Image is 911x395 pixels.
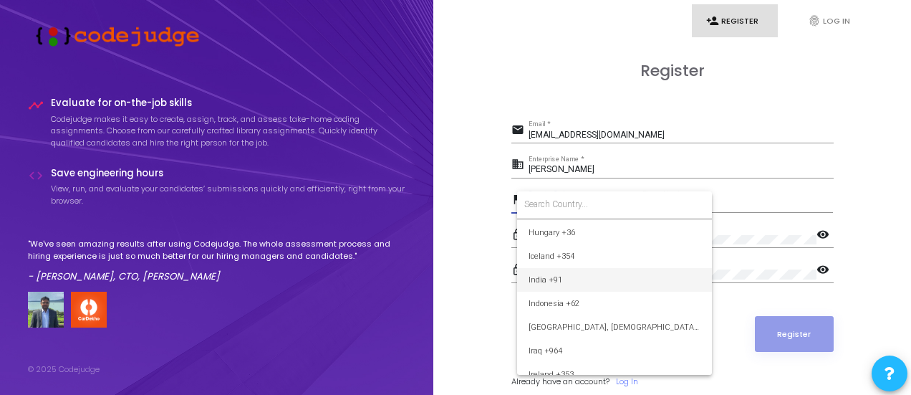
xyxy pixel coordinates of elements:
span: Ireland +353 [529,363,700,386]
input: Search Country... [524,198,705,211]
span: [GEOGRAPHIC_DATA], [DEMOGRAPHIC_DATA] Republic of +98 [529,315,700,339]
span: Iceland +354 [529,244,700,268]
span: India +91 [529,268,700,292]
span: Hungary +36 [529,221,700,244]
span: Iraq +964 [529,339,700,363]
span: Indonesia +62 [529,292,700,315]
